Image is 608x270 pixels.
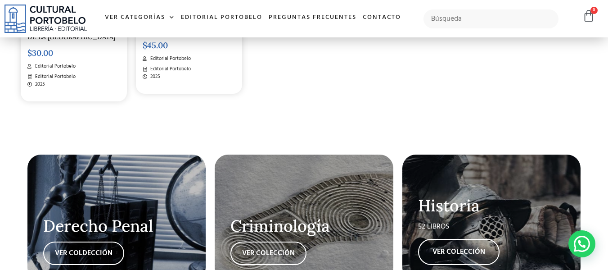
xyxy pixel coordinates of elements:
a: VER COLECCIÓN [230,242,306,265]
span: $ [27,48,32,58]
span: Editorial Portobelo [33,63,76,70]
a: VER COLECCIÓN [418,239,500,265]
span: Editorial Portobelo [148,65,191,73]
a: Editorial Portobelo [178,8,266,27]
a: 0 [582,9,595,23]
bdi: 30.00 [27,48,53,58]
bdi: 45.00 [143,40,168,50]
h2: Historia [418,197,565,215]
h2: Criminología [230,217,378,235]
a: Preguntas frecuentes [266,8,360,27]
div: Contactar por WhatsApp [568,230,595,257]
input: Búsqueda [423,9,559,28]
a: Ver Categorías [102,8,178,27]
span: Editorial Portobelo [148,55,191,63]
span: 2025 [33,81,45,88]
div: 52 LIBROS [418,221,565,232]
h2: Derecho Penal [43,217,190,235]
span: Editorial Portobelo [33,73,76,81]
a: VER COLDECCIÓN [43,242,124,265]
span: $ [143,40,147,50]
span: 0 [590,7,598,14]
span: 2025 [148,73,160,81]
a: Contacto [360,8,404,27]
